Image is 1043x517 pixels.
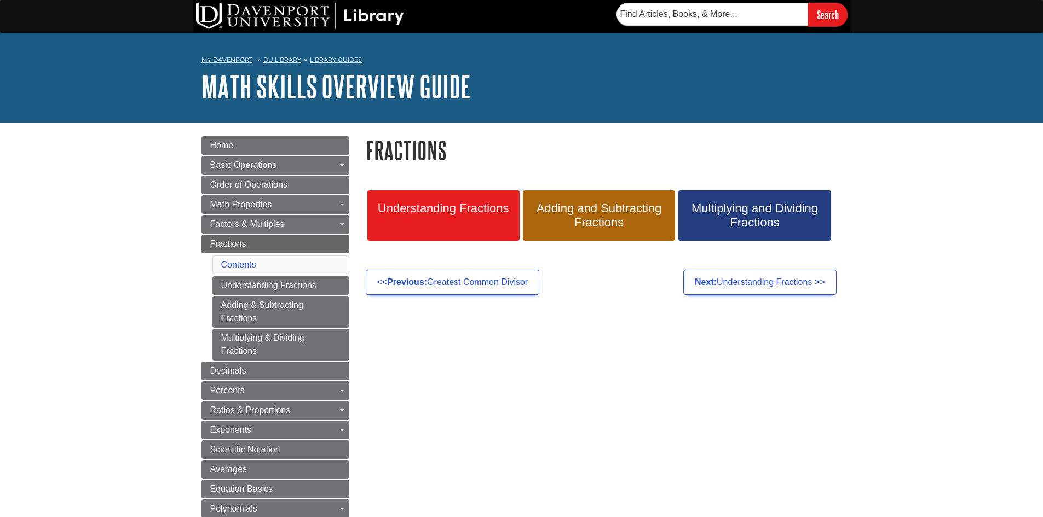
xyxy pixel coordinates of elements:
a: Library Guides [310,56,362,63]
a: Scientific Notation [201,440,349,459]
a: Equation Basics [201,480,349,498]
a: Order of Operations [201,176,349,194]
a: Ratios & Proportions [201,401,349,420]
a: Percents [201,381,349,400]
span: Math Properties [210,200,272,209]
a: Basic Operations [201,156,349,175]
strong: Next: [695,277,717,287]
a: Adding and Subtracting Fractions [523,190,675,241]
input: Search [808,3,848,26]
img: DU Library [196,3,404,29]
a: Exponents [201,421,349,439]
span: Ratios & Proportions [210,405,291,415]
span: Decimals [210,366,246,375]
span: Polynomials [210,504,257,513]
a: Math Skills Overview Guide [201,69,471,103]
span: Scientific Notation [210,445,280,454]
span: Adding and Subtracting Fractions [531,201,667,230]
strong: Previous: [387,277,427,287]
span: Order of Operations [210,180,287,189]
span: Fractions [210,239,246,248]
span: Home [210,141,234,150]
a: <<Previous:Greatest Common Divisor [366,270,540,295]
nav: breadcrumb [201,53,842,70]
span: Factors & Multiples [210,219,285,229]
a: Fractions [201,235,349,253]
a: Averages [201,460,349,479]
a: Math Properties [201,195,349,214]
a: Home [201,136,349,155]
span: Understanding Fractions [376,201,511,216]
a: Multiplying and Dividing Fractions [678,190,831,241]
a: My Davenport [201,55,252,65]
span: Exponents [210,425,252,434]
span: Basic Operations [210,160,277,170]
h1: Fractions [366,136,842,164]
a: Decimals [201,362,349,380]
a: Multiplying & Dividing Fractions [212,329,349,361]
a: Contents [221,260,256,269]
form: Searches DU Library's articles, books, and more [616,3,848,26]
input: Find Articles, Books, & More... [616,3,808,26]
a: DU Library [263,56,301,63]
a: Adding & Subtracting Fractions [212,296,349,328]
a: Next:Understanding Fractions >> [683,270,836,295]
a: Understanding Fractions [367,190,520,241]
span: Equation Basics [210,484,273,493]
span: Multiplying and Dividing Fractions [687,201,822,230]
a: Factors & Multiples [201,215,349,234]
span: Percents [210,386,245,395]
a: Understanding Fractions [212,276,349,295]
span: Averages [210,464,247,474]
